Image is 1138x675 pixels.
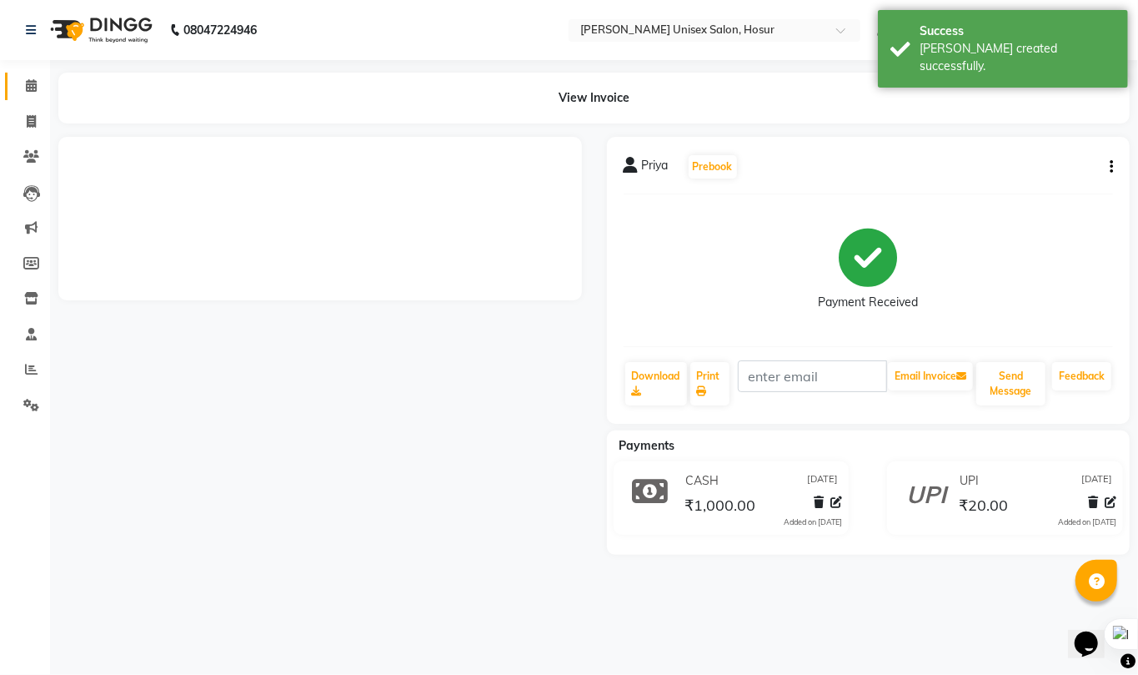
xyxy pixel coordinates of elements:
[690,362,729,406] a: Print
[625,362,687,406] a: Download
[807,472,838,490] span: [DATE]
[738,360,888,392] input: enter email
[1081,472,1112,490] span: [DATE]
[43,7,157,53] img: logo
[685,496,756,519] span: ₹1,000.00
[619,438,675,453] span: Payments
[960,472,979,490] span: UPI
[642,157,669,180] span: Priya
[686,472,719,490] span: CASH
[58,73,1130,123] div: View Invoice
[1058,516,1116,528] div: Added on [DATE]
[920,40,1115,75] div: Bill created successfully.
[183,7,257,53] b: 08047224946
[976,362,1045,406] button: Send Message
[1052,362,1111,390] a: Feedback
[689,155,737,179] button: Prebook
[818,295,918,312] div: Payment Received
[920,23,1115,40] div: Success
[888,362,973,390] button: Email Invoice
[959,496,1008,519] span: ₹20.00
[1068,608,1121,658] iframe: chat widget
[784,516,842,528] div: Added on [DATE]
